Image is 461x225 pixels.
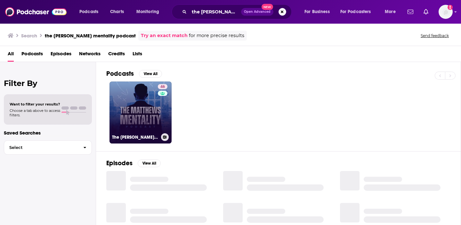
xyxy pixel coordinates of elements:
[336,7,380,17] button: open menu
[5,6,67,18] img: Podchaser - Follow, Share and Rate Podcasts
[8,49,14,62] a: All
[405,6,416,17] a: Show notifications dropdown
[189,7,241,17] input: Search podcasts, credits, & more...
[244,10,271,13] span: Open Advanced
[139,70,162,78] button: View All
[448,5,453,10] svg: Add a profile image
[158,84,167,89] a: 46
[108,49,125,62] a: Credits
[75,7,107,17] button: open menu
[4,130,92,136] p: Saved Searches
[106,159,133,167] h2: Episodes
[439,5,453,19] span: Logged in as kkitamorn
[141,32,188,39] a: Try an exact match
[132,7,167,17] button: open menu
[79,49,101,62] a: Networks
[45,33,136,39] h3: the [PERSON_NAME] mentality podcast
[138,159,161,167] button: View All
[160,84,165,90] span: 46
[109,81,172,144] a: 46The [PERSON_NAME] Mentality Podcast
[106,70,162,78] a: PodcastsView All
[4,145,78,150] span: Select
[421,6,431,17] a: Show notifications dropdown
[106,7,128,17] a: Charts
[439,5,453,19] button: Show profile menu
[380,7,404,17] button: open menu
[189,32,244,39] span: for more precise results
[340,7,371,16] span: For Podcasters
[10,108,60,117] span: Choose a tab above to access filters.
[262,4,273,10] span: New
[21,49,43,62] a: Podcasts
[385,7,396,16] span: More
[4,140,92,155] button: Select
[79,7,98,16] span: Podcasts
[136,7,159,16] span: Monitoring
[133,49,142,62] a: Lists
[106,159,161,167] a: EpisodesView All
[300,7,338,17] button: open menu
[439,5,453,19] img: User Profile
[419,33,451,38] button: Send feedback
[106,70,134,78] h2: Podcasts
[112,135,158,140] h3: The [PERSON_NAME] Mentality Podcast
[21,33,37,39] h3: Search
[304,7,330,16] span: For Business
[110,7,124,16] span: Charts
[10,102,60,106] span: Want to filter your results?
[4,79,92,88] h2: Filter By
[178,4,298,19] div: Search podcasts, credits, & more...
[241,8,273,16] button: Open AdvancedNew
[51,49,71,62] a: Episodes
